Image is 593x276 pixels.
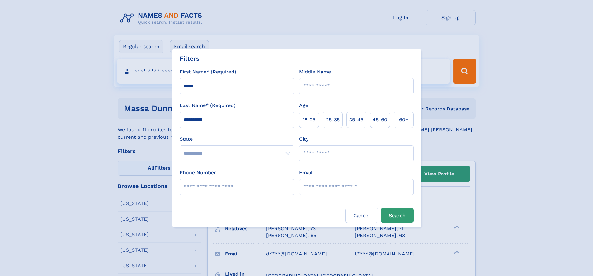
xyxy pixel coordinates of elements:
label: Age [299,102,308,109]
label: Email [299,169,313,176]
span: 18‑25 [303,116,315,124]
label: City [299,135,308,143]
label: Middle Name [299,68,331,76]
label: State [180,135,294,143]
label: Phone Number [180,169,216,176]
div: Filters [180,54,200,63]
span: 35‑45 [349,116,363,124]
span: 60+ [399,116,408,124]
label: First Name* (Required) [180,68,236,76]
button: Search [381,208,414,223]
label: Cancel [345,208,378,223]
span: 45‑60 [373,116,387,124]
label: Last Name* (Required) [180,102,236,109]
span: 25‑35 [326,116,340,124]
